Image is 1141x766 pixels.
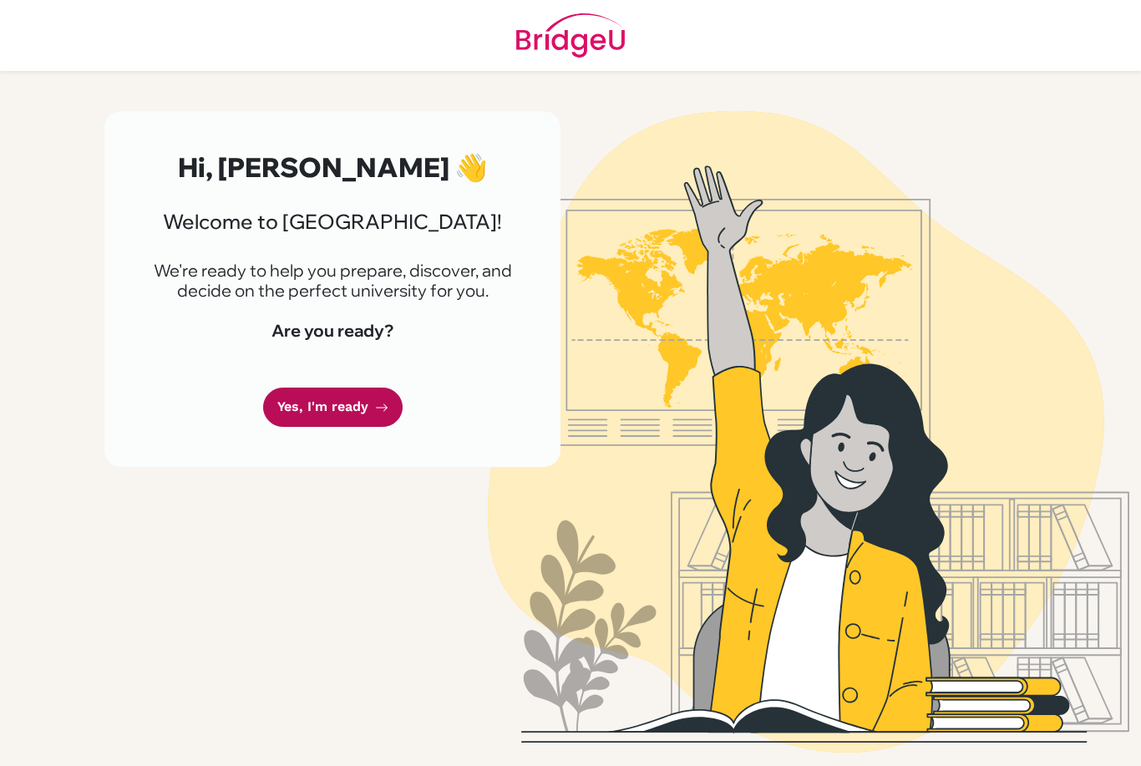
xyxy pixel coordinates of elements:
[145,261,520,301] p: We're ready to help you prepare, discover, and decide on the perfect university for you.
[145,151,520,183] h2: Hi, [PERSON_NAME] 👋
[145,210,520,234] h3: Welcome to [GEOGRAPHIC_DATA]!
[263,388,403,427] a: Yes, I'm ready
[145,321,520,341] h4: Are you ready?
